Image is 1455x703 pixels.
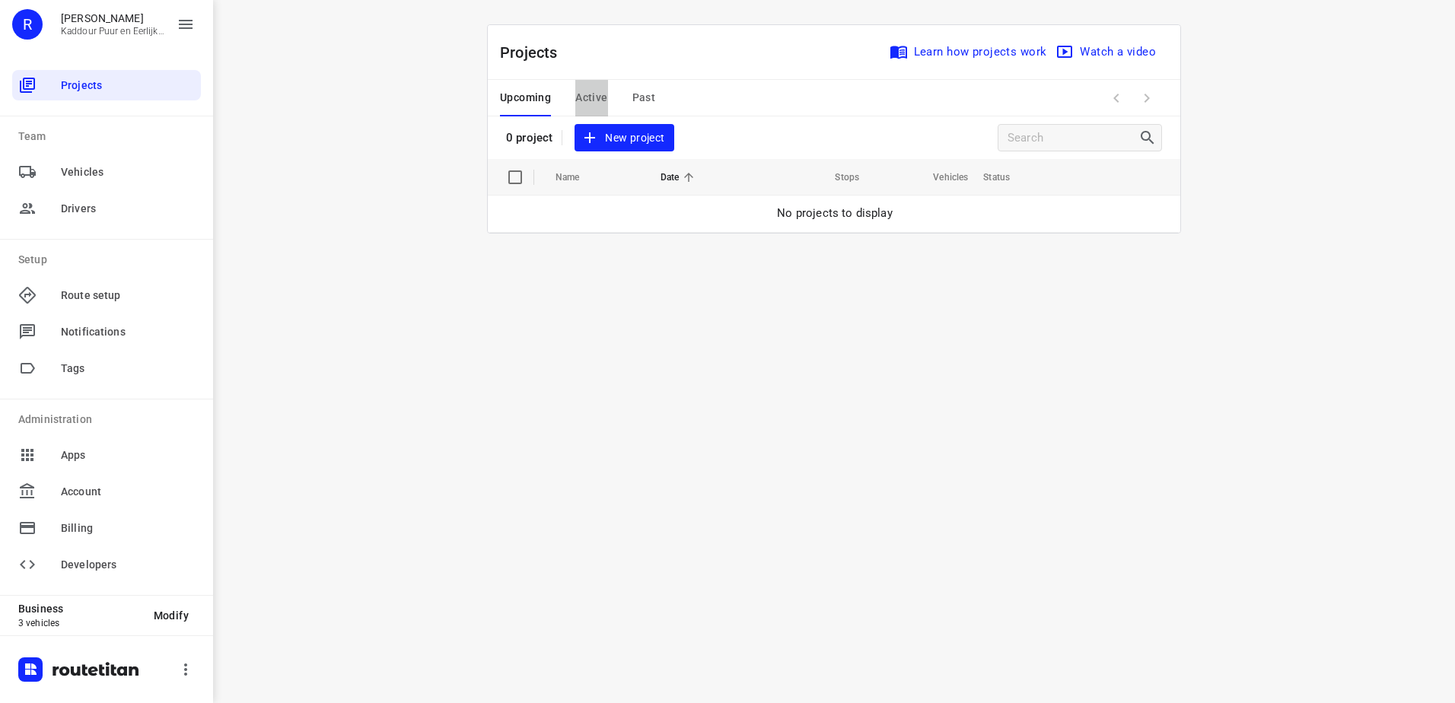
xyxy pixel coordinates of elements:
p: Rachid Kaddour [61,12,164,24]
div: Projects [12,70,201,100]
div: Vehicles [12,157,201,187]
button: New project [575,124,673,152]
span: Modify [154,609,189,622]
div: R [12,9,43,40]
div: Account [12,476,201,507]
span: Name [556,168,600,186]
p: Kaddour Puur en Eerlijk Vlees B.V. [61,26,164,37]
div: Developers [12,549,201,580]
div: Route setup [12,280,201,310]
p: Projects [500,41,570,64]
span: Vehicles [913,168,968,186]
div: Apps [12,440,201,470]
p: Team [18,129,201,145]
span: New project [584,129,664,148]
input: Search projects [1008,126,1138,150]
span: Drivers [61,201,195,217]
span: Notifications [61,324,195,340]
p: 3 vehicles [18,618,142,628]
span: Stops [815,168,859,186]
span: Past [632,88,656,107]
span: Account [61,484,195,500]
div: Notifications [12,317,201,347]
span: Tags [61,361,195,377]
span: Previous Page [1101,83,1132,113]
span: Vehicles [61,164,195,180]
p: Administration [18,412,201,428]
span: Date [661,168,699,186]
span: Upcoming [500,88,551,107]
div: Tags [12,353,201,383]
div: Drivers [12,193,201,224]
span: Apps [61,447,195,463]
span: Route setup [61,288,195,304]
div: Search [1138,129,1161,147]
p: Business [18,603,142,615]
div: Billing [12,513,201,543]
button: Modify [142,602,201,629]
p: 0 project [506,131,552,145]
span: Active [575,88,607,107]
span: Status [983,168,1030,186]
p: Setup [18,252,201,268]
span: Billing [61,520,195,536]
span: Developers [61,557,195,573]
span: Projects [61,78,195,94]
span: Next Page [1132,83,1162,113]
